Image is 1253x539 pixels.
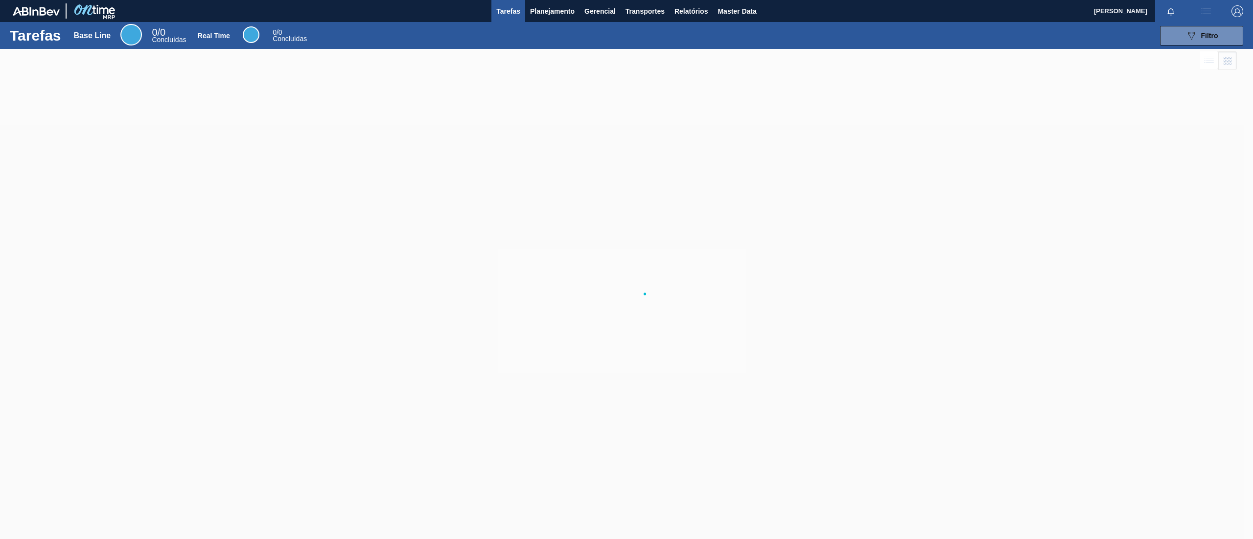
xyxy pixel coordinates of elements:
span: Concluídas [152,36,186,44]
div: Real Time [198,32,230,40]
button: Notificações [1155,4,1186,18]
span: / 0 [273,28,282,36]
img: TNhmsLtSVTkK8tSr43FrP2fwEKptu5GPRR3wAAAABJRU5ErkJggg== [13,7,60,16]
span: Filtro [1201,32,1218,40]
span: / 0 [152,27,165,38]
img: Logout [1231,5,1243,17]
span: Relatórios [674,5,708,17]
h1: Tarefas [10,30,61,41]
div: Base Line [74,31,111,40]
span: 0 [152,27,157,38]
span: Planejamento [530,5,575,17]
span: Master Data [718,5,756,17]
div: Real Time [273,29,307,42]
span: 0 [273,28,277,36]
div: Base Line [152,28,186,43]
div: Base Line [120,24,142,45]
span: Gerencial [584,5,616,17]
span: Concluídas [273,35,307,43]
span: Tarefas [496,5,520,17]
div: Real Time [243,26,259,43]
button: Filtro [1160,26,1243,45]
img: userActions [1200,5,1212,17]
span: Transportes [626,5,665,17]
